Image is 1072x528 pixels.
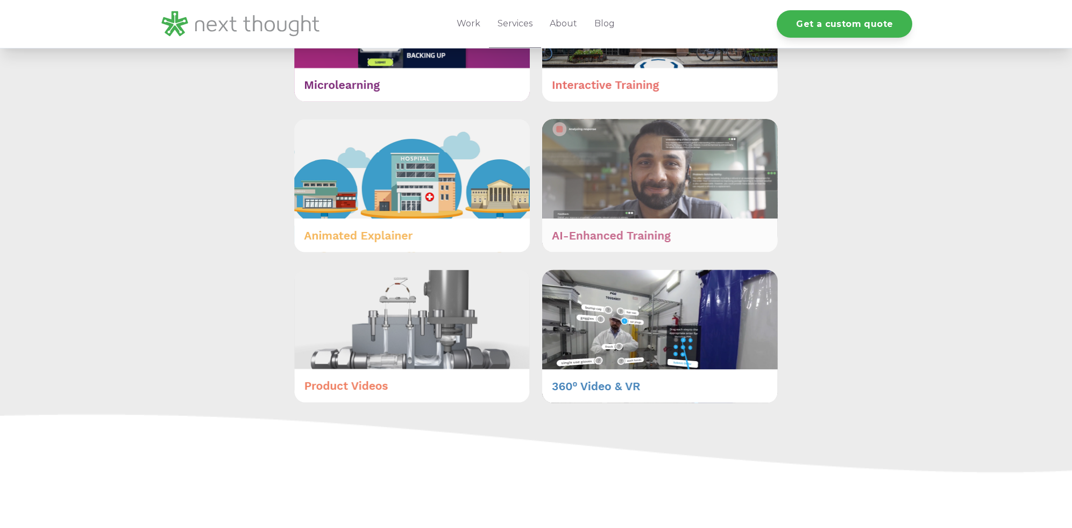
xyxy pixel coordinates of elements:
[777,10,912,38] a: Get a custom quote
[294,119,530,252] img: Animated Explainer
[294,270,530,403] img: Product Videos (1)
[542,119,778,252] img: AI-Enhanced Training
[542,270,778,403] img: 3600 Video & VR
